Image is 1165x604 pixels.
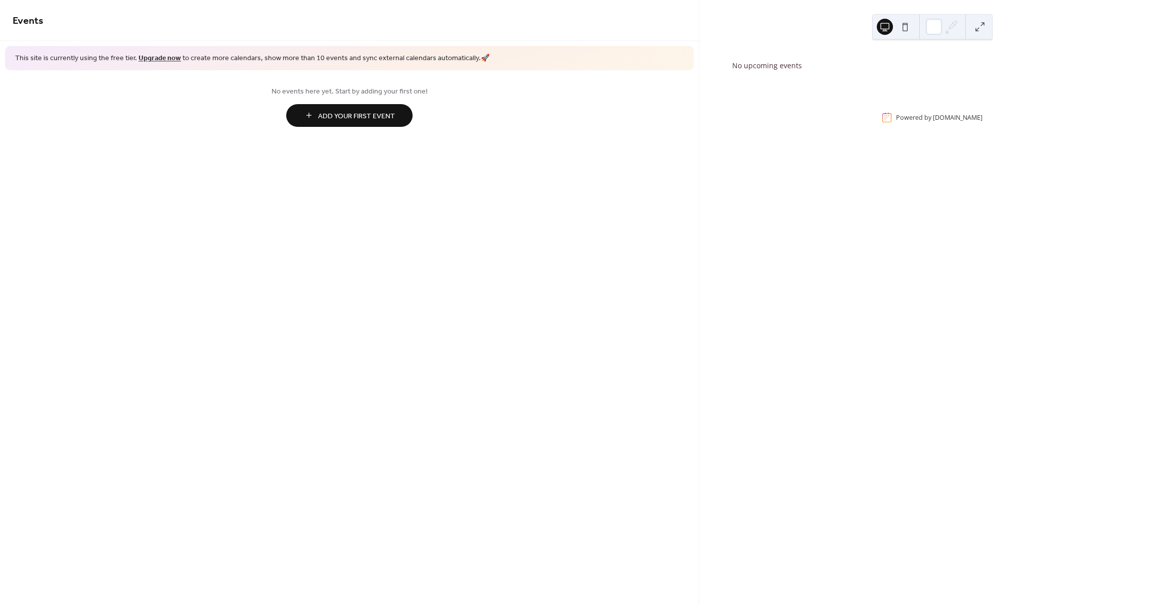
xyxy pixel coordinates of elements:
span: No events here yet. Start by adding your first one! [13,86,686,97]
a: [DOMAIN_NAME] [933,113,982,122]
span: Add Your First Event [318,111,395,121]
button: Add Your First Event [286,104,413,127]
span: This site is currently using the free tier. to create more calendars, show more than 10 events an... [15,54,489,64]
div: No upcoming events [732,60,1132,71]
a: Upgrade now [139,52,181,65]
div: Powered by [896,113,982,122]
a: Add Your First Event [13,104,686,127]
span: Events [13,11,43,31]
